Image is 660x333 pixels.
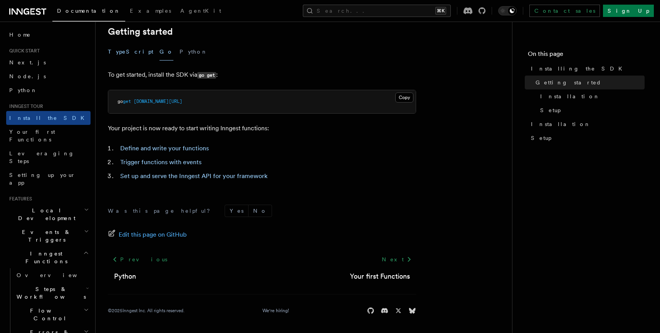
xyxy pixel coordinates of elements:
[6,146,91,168] a: Leveraging Steps
[395,92,413,103] button: Copy
[9,129,55,143] span: Your first Functions
[536,79,601,86] span: Getting started
[528,49,645,62] h4: On this page
[120,158,202,166] a: Trigger functions with events
[435,7,446,15] kbd: ⌘K
[9,115,89,121] span: Install the SDK
[603,5,654,17] a: Sign Up
[9,59,46,66] span: Next.js
[180,43,208,61] button: Python
[350,271,410,282] a: Your first Functions
[540,106,561,114] span: Setup
[6,55,91,69] a: Next.js
[537,89,645,103] a: Installation
[130,8,171,14] span: Examples
[225,205,248,217] button: Yes
[57,8,121,14] span: Documentation
[108,69,416,81] p: To get started, install the SDK via :
[9,87,37,93] span: Python
[6,28,91,42] a: Home
[262,308,289,314] a: We're hiring!
[6,48,40,54] span: Quick start
[540,92,600,100] span: Installation
[9,73,46,79] span: Node.js
[6,196,32,202] span: Features
[528,131,645,145] a: Setup
[531,134,551,142] span: Setup
[532,76,645,89] a: Getting started
[13,304,91,325] button: Flow Control
[108,252,171,266] a: Previous
[377,252,416,266] a: Next
[13,268,91,282] a: Overview
[6,103,43,109] span: Inngest tour
[6,83,91,97] a: Python
[120,172,267,180] a: Set up and serve the Inngest API for your framework
[6,225,91,247] button: Events & Triggers
[108,26,173,37] a: Getting started
[125,2,176,21] a: Examples
[537,103,645,117] a: Setup
[119,229,187,240] span: Edit this page on GitHub
[197,72,216,79] code: go get
[531,120,591,128] span: Installation
[52,2,125,22] a: Documentation
[13,307,84,322] span: Flow Control
[176,2,226,21] a: AgentKit
[118,99,123,104] span: go
[123,99,131,104] span: get
[531,65,627,72] span: Installing the SDK
[120,145,209,152] a: Define and write your functions
[17,272,96,278] span: Overview
[108,207,215,215] p: Was this page helpful?
[108,123,416,134] p: Your project is now ready to start writing Inngest functions:
[6,125,91,146] a: Your first Functions
[249,205,272,217] button: No
[6,168,91,190] a: Setting up your app
[108,308,185,314] div: © 2025 Inngest Inc. All rights reserved.
[528,117,645,131] a: Installation
[108,229,187,240] a: Edit this page on GitHub
[13,282,91,304] button: Steps & Workflows
[6,247,91,268] button: Inngest Functions
[6,207,84,222] span: Local Development
[498,6,517,15] button: Toggle dark mode
[6,203,91,225] button: Local Development
[6,228,84,244] span: Events & Triggers
[6,111,91,125] a: Install the SDK
[108,43,153,61] button: TypeScript
[13,285,86,301] span: Steps & Workflows
[9,31,31,39] span: Home
[160,43,173,61] button: Go
[9,172,76,186] span: Setting up your app
[9,150,74,164] span: Leveraging Steps
[6,69,91,83] a: Node.js
[529,5,600,17] a: Contact sales
[6,250,83,265] span: Inngest Functions
[303,5,451,17] button: Search...⌘K
[528,62,645,76] a: Installing the SDK
[180,8,221,14] span: AgentKit
[134,99,182,104] span: [DOMAIN_NAME][URL]
[114,271,136,282] a: Python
